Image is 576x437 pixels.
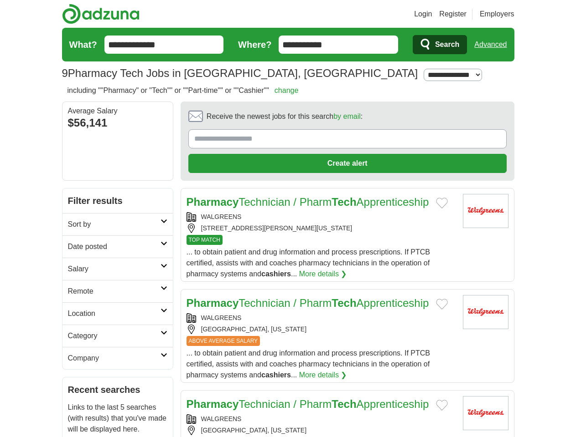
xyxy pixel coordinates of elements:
strong: Pharmacy [187,398,239,410]
a: Employers [480,9,514,20]
h1: Pharmacy Tech Jobs in [GEOGRAPHIC_DATA], [GEOGRAPHIC_DATA] [62,67,418,79]
div: [STREET_ADDRESS][PERSON_NAME][US_STATE] [187,224,456,233]
a: Category [62,325,173,347]
span: Search [435,36,459,54]
button: Add to favorite jobs [436,198,448,208]
a: WALGREENS [201,415,242,422]
a: Location [62,302,173,325]
h2: Sort by [68,219,161,230]
img: Walgreens logo [463,295,509,329]
h2: Date posted [68,241,161,252]
a: Register [439,9,467,20]
div: $56,141 [68,115,167,131]
a: Sort by [62,213,173,235]
div: Average Salary [68,107,167,115]
label: What? [69,38,97,51]
a: by email [333,112,361,120]
span: TOP MATCH [187,235,223,245]
a: PharmacyTechnician / PharmTechApprenticeship [187,196,429,208]
div: [GEOGRAPHIC_DATA], [US_STATE] [187,325,456,334]
a: WALGREENS [201,213,242,220]
span: 9 [62,65,68,81]
a: Remote [62,280,173,302]
a: PharmacyTechnician / PharmTechApprenticeship [187,297,429,309]
button: Create alert [188,154,507,173]
h2: Category [68,330,161,341]
span: ABOVE AVERAGE SALARY [187,336,260,346]
button: Search [413,35,467,54]
strong: Pharmacy [187,297,239,309]
span: ... to obtain patient and drug information and process prescriptions. If PTCB certified, assists ... [187,349,431,379]
strong: cashiers [261,371,291,379]
a: Advanced [474,36,507,54]
span: Receive the newest jobs for this search : [207,111,363,122]
h2: Remote [68,286,161,297]
strong: Tech [332,398,356,410]
a: More details ❯ [299,269,347,279]
a: Login [414,9,432,20]
img: Adzuna logo [62,4,140,24]
a: WALGREENS [201,314,242,321]
h2: including ""Pharmacy" or "Tech"" or ""Part-time"" or ""Cashier"" [67,85,299,96]
strong: Tech [332,196,356,208]
a: Salary [62,258,173,280]
button: Add to favorite jobs [436,299,448,310]
button: Add to favorite jobs [436,400,448,411]
h2: Filter results [62,188,173,213]
a: More details ❯ [299,370,347,381]
label: Where? [238,38,271,51]
span: ... to obtain patient and drug information and process prescriptions. If PTCB certified, assists ... [187,248,431,278]
strong: cashiers [261,270,291,278]
a: Date posted [62,235,173,258]
h2: Location [68,308,161,319]
p: Links to the last 5 searches (with results) that you've made will be displayed here. [68,402,167,435]
strong: Pharmacy [187,196,239,208]
div: [GEOGRAPHIC_DATA], [US_STATE] [187,426,456,435]
h2: Company [68,353,161,364]
h2: Recent searches [68,383,167,396]
a: change [275,86,299,94]
a: PharmacyTechnician / PharmTechApprenticeship [187,398,429,410]
img: Walgreens logo [463,194,509,228]
img: Walgreens logo [463,396,509,430]
h2: Salary [68,264,161,274]
strong: Tech [332,297,356,309]
a: Company [62,347,173,369]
